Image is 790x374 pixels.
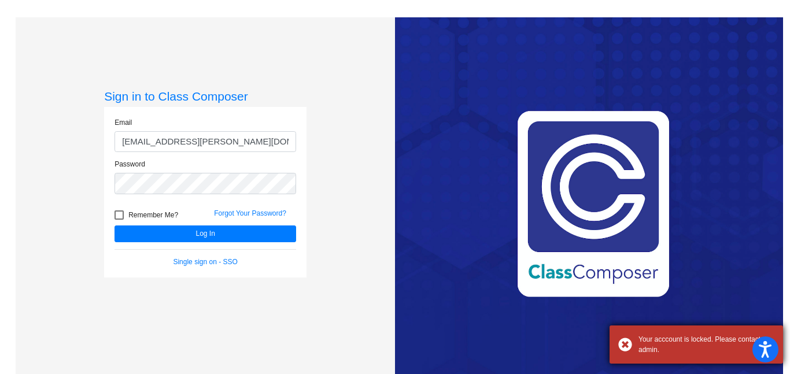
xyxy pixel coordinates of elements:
a: Single sign on - SSO [173,258,237,266]
span: Remember Me? [128,208,178,222]
h3: Sign in to Class Composer [104,89,307,103]
a: Forgot Your Password? [214,209,286,217]
div: Your acccount is locked. Please contact admin. [638,334,774,355]
button: Log In [115,225,296,242]
label: Password [115,159,145,169]
label: Email [115,117,132,128]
